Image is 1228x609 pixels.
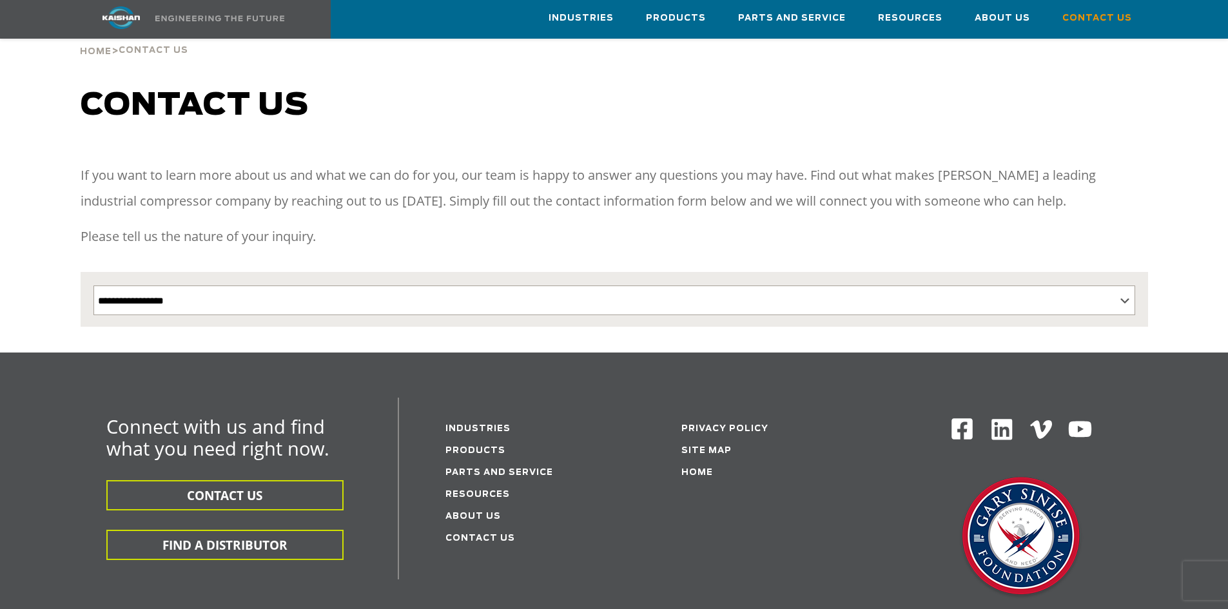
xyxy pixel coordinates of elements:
[155,15,284,21] img: Engineering the future
[106,530,344,560] button: FIND A DISTRIBUTOR
[549,11,614,26] span: Industries
[445,425,511,433] a: Industries
[646,11,706,26] span: Products
[878,1,942,35] a: Resources
[681,447,732,455] a: Site Map
[681,425,768,433] a: Privacy Policy
[106,480,344,510] button: CONTACT US
[1062,11,1132,26] span: Contact Us
[681,469,713,477] a: Home
[738,11,846,26] span: Parts and Service
[106,414,329,461] span: Connect with us and find what you need right now.
[445,534,515,543] a: Contact Us
[81,90,309,121] span: Contact us
[1067,417,1093,442] img: Youtube
[445,490,510,499] a: Resources
[738,1,846,35] a: Parts and Service
[989,417,1015,442] img: Linkedin
[445,512,501,521] a: About Us
[646,1,706,35] a: Products
[1062,1,1132,35] a: Contact Us
[1030,420,1052,439] img: Vimeo
[975,1,1030,35] a: About Us
[80,45,112,57] a: Home
[445,447,505,455] a: Products
[80,48,112,56] span: Home
[957,473,1086,602] img: Gary Sinise Foundation
[549,1,614,35] a: Industries
[81,224,1148,249] p: Please tell us the nature of your inquiry.
[119,46,188,55] span: Contact Us
[445,469,553,477] a: Parts and service
[950,417,974,441] img: Facebook
[878,11,942,26] span: Resources
[81,162,1148,214] p: If you want to learn more about us and what we can do for you, our team is happy to answer any qu...
[975,11,1030,26] span: About Us
[73,6,170,29] img: kaishan logo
